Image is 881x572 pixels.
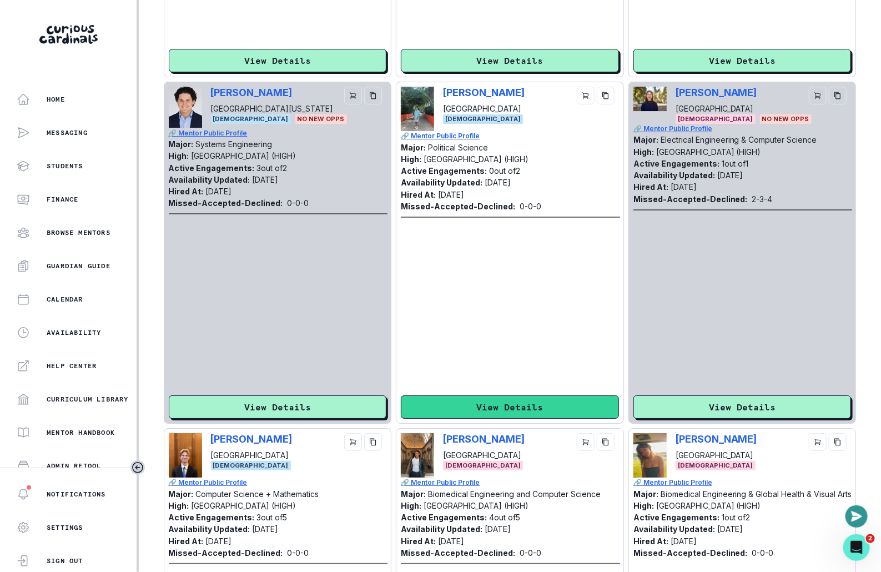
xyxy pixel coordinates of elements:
span: No New Opps [760,114,812,124]
p: Active Engagements: [169,513,255,522]
p: 3 out of 5 [257,513,288,522]
img: Picture of Mimi Larrieux [401,433,434,478]
p: [PERSON_NAME] [443,87,525,98]
p: [DATE] [206,187,232,196]
p: 0 - 0 - 0 [520,200,541,212]
p: Hired At: [633,536,668,546]
iframe: Intercom live chat [843,534,870,561]
img: Picture of Devon Sawyer [169,433,202,478]
p: Messaging [47,128,88,137]
p: [PERSON_NAME] [211,433,293,445]
p: [GEOGRAPHIC_DATA][US_STATE] [211,103,334,114]
button: cart [577,433,595,451]
p: 1 out of 1 [722,159,749,168]
p: Missed-Accepted-Declined: [633,193,748,205]
span: 2 [866,534,875,543]
button: copy [597,87,615,104]
button: copy [597,433,615,451]
p: Home [47,95,65,104]
p: Availability Updated: [633,524,715,534]
button: View Details [401,49,619,72]
p: [PERSON_NAME] [676,87,757,98]
p: 🔗 Mentor Public Profile [401,131,620,141]
p: [DATE] [253,524,279,534]
img: Curious Cardinals Logo [39,25,98,44]
p: Mentor Handbook [47,428,115,437]
p: 0 - 0 - 0 [752,547,774,559]
p: 3 out of 2 [257,163,288,173]
button: View Details [169,395,387,419]
a: 🔗 Mentor Public Profile [169,478,388,488]
button: View Details [401,395,619,419]
p: [PERSON_NAME] [443,433,525,445]
button: View Details [633,395,852,419]
p: High: [169,151,189,160]
span: [DEMOGRAPHIC_DATA] [676,114,756,124]
span: [DEMOGRAPHIC_DATA] [211,114,291,124]
p: [GEOGRAPHIC_DATA] (HIGH) [192,151,296,160]
img: Picture of Aidan Armaly [169,87,202,128]
p: Finance [47,195,78,204]
p: Availability Updated: [169,524,250,534]
p: Students [47,162,83,170]
button: Open or close messaging widget [845,505,868,528]
p: Active Engagements: [401,513,487,522]
p: [DATE] [438,536,464,546]
p: Settings [47,523,83,532]
p: Hired At: [401,536,436,546]
span: [DEMOGRAPHIC_DATA] [211,461,291,470]
p: [GEOGRAPHIC_DATA] [676,103,757,114]
p: Availability Updated: [169,175,250,184]
button: copy [364,87,382,104]
button: Toggle sidebar [130,460,145,475]
p: Calendar [47,295,83,304]
p: [DATE] [253,175,279,184]
p: [DATE] [717,524,743,534]
p: [PERSON_NAME] [211,87,303,98]
p: Availability [47,328,101,337]
span: [DEMOGRAPHIC_DATA] [676,461,756,470]
p: Major: [169,139,194,149]
button: copy [829,433,847,451]
span: [DEMOGRAPHIC_DATA] [443,114,523,124]
p: Systems Engineering [196,139,273,149]
span: No New Opps [295,114,347,124]
p: High: [169,501,189,510]
img: Picture of Sage Wu [633,87,667,111]
p: Availability Updated: [401,524,482,534]
p: 1 out of 2 [722,513,751,522]
p: Hired At: [401,190,436,199]
p: Missed-Accepted-Declined: [401,200,515,212]
p: [DATE] [671,536,697,546]
p: [DATE] [438,190,464,199]
p: 0 - 0 - 0 [288,547,309,559]
p: Notifications [47,490,106,499]
p: High: [401,501,421,510]
button: cart [809,433,827,451]
p: [GEOGRAPHIC_DATA] (HIGH) [424,154,528,164]
button: View Details [633,49,852,72]
p: Missed-Accepted-Declined: [169,547,283,559]
p: 🔗 Mentor Public Profile [169,128,388,138]
p: High: [633,501,654,510]
p: 🔗 Mentor Public Profile [633,124,853,134]
p: Electrical Engineering & Computer Science [661,135,817,144]
button: cart [344,87,362,104]
p: Biomedical Engineering and Computer Science [428,489,601,499]
p: Missed-Accepted-Declined: [401,547,515,559]
a: 🔗 Mentor Public Profile [633,478,853,488]
p: Missed-Accepted-Declined: [169,197,283,209]
p: Major: [401,143,426,152]
button: cart [344,433,362,451]
p: [GEOGRAPHIC_DATA] [676,449,757,461]
p: [DATE] [206,536,232,546]
p: High: [401,154,421,164]
p: Political Science [428,143,488,152]
p: Availability Updated: [633,170,715,180]
p: Active Engagements: [633,513,719,522]
p: Sign Out [47,556,83,565]
p: Curriculum Library [47,395,129,404]
p: [DATE] [485,524,511,534]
